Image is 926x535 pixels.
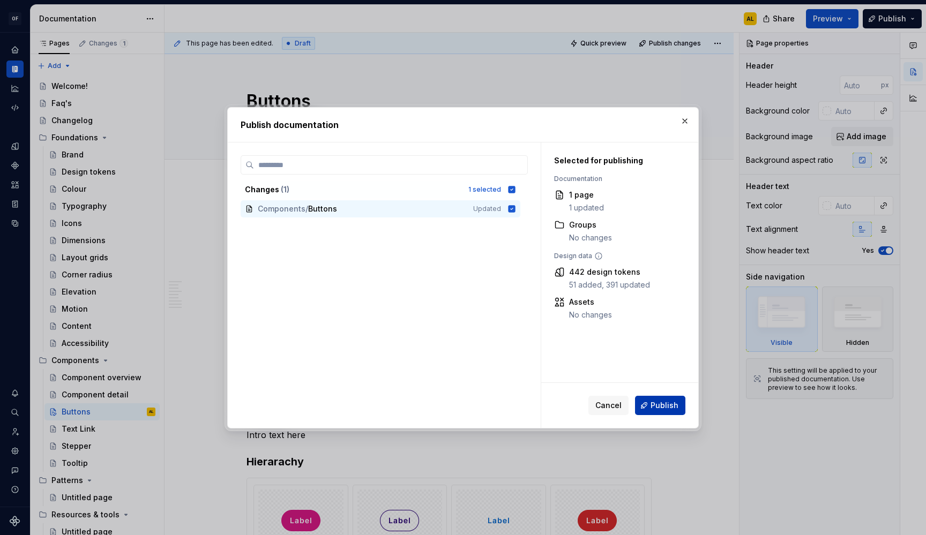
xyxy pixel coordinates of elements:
[554,175,673,183] div: Documentation
[308,204,337,214] span: Buttons
[569,202,604,213] div: 1 updated
[569,232,612,243] div: No changes
[569,267,650,277] div: 442 design tokens
[569,190,604,200] div: 1 page
[468,185,501,194] div: 1 selected
[554,155,673,166] div: Selected for publishing
[473,205,501,213] span: Updated
[588,396,629,415] button: Cancel
[258,204,305,214] span: Components
[569,310,612,320] div: No changes
[635,396,685,415] button: Publish
[305,204,308,214] span: /
[569,280,650,290] div: 51 added, 391 updated
[651,400,678,411] span: Publish
[241,118,685,131] h2: Publish documentation
[569,297,612,307] div: Assets
[595,400,622,411] span: Cancel
[554,252,673,260] div: Design data
[569,220,612,230] div: Groups
[281,185,289,194] span: ( 1 )
[245,184,462,195] div: Changes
